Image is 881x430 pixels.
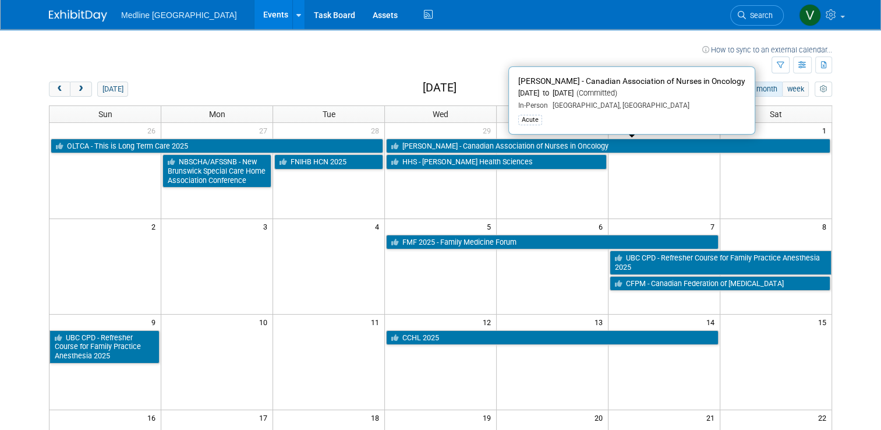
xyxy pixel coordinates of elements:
[146,410,161,425] span: 16
[817,315,832,329] span: 15
[709,219,720,234] span: 7
[370,123,384,138] span: 28
[370,410,384,425] span: 18
[49,10,107,22] img: ExhibitDay
[705,410,720,425] span: 21
[386,330,719,346] a: CCHL 2025
[482,123,496,138] span: 29
[386,235,719,250] a: FMF 2025 - Family Medicine Forum
[370,315,384,329] span: 11
[258,410,273,425] span: 17
[482,410,496,425] span: 19
[746,11,773,20] span: Search
[819,86,827,93] i: Personalize Calendar
[433,110,448,119] span: Wed
[209,110,225,119] span: Mon
[593,315,608,329] span: 13
[274,154,383,170] a: FNIHB HCN 2025
[770,110,782,119] span: Sat
[262,219,273,234] span: 3
[323,110,335,119] span: Tue
[51,139,383,154] a: OLTCA - This is Long Term Care 2025
[730,5,784,26] a: Search
[258,123,273,138] span: 27
[146,123,161,138] span: 26
[258,315,273,329] span: 10
[518,89,745,98] div: [DATE] to [DATE]
[799,4,821,26] img: Vahid Mohammadi
[386,139,830,154] a: [PERSON_NAME] - Canadian Association of Nurses in Oncology
[610,251,832,274] a: UBC CPD - Refresher Course for Family Practice Anesthesia 2025
[518,101,548,110] span: In-Person
[821,123,832,138] span: 1
[150,219,161,234] span: 2
[817,410,832,425] span: 22
[518,76,745,86] span: [PERSON_NAME] - Canadian Association of Nurses in Oncology
[386,154,607,170] a: HHS - [PERSON_NAME] Health Sciences
[98,110,112,119] span: Sun
[782,82,809,97] button: week
[574,89,617,97] span: (Committed)
[150,315,161,329] span: 9
[486,219,496,234] span: 5
[49,330,160,364] a: UBC CPD - Refresher Course for Family Practice Anesthesia 2025
[752,82,783,97] button: month
[374,219,384,234] span: 4
[49,82,70,97] button: prev
[121,10,237,20] span: Medline [GEOGRAPHIC_DATA]
[821,219,832,234] span: 8
[705,315,720,329] span: 14
[610,276,830,291] a: CFPM - Canadian Federation of [MEDICAL_DATA]
[593,410,608,425] span: 20
[162,154,271,188] a: NBSCHA/AFSSNB - New Brunswick Special Care Home Association Conference
[423,82,457,94] h2: [DATE]
[548,101,689,110] span: [GEOGRAPHIC_DATA], [GEOGRAPHIC_DATA]
[702,45,832,54] a: How to sync to an external calendar...
[482,315,496,329] span: 12
[815,82,832,97] button: myCustomButton
[97,82,128,97] button: [DATE]
[518,115,542,125] div: Acute
[597,219,608,234] span: 6
[70,82,91,97] button: next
